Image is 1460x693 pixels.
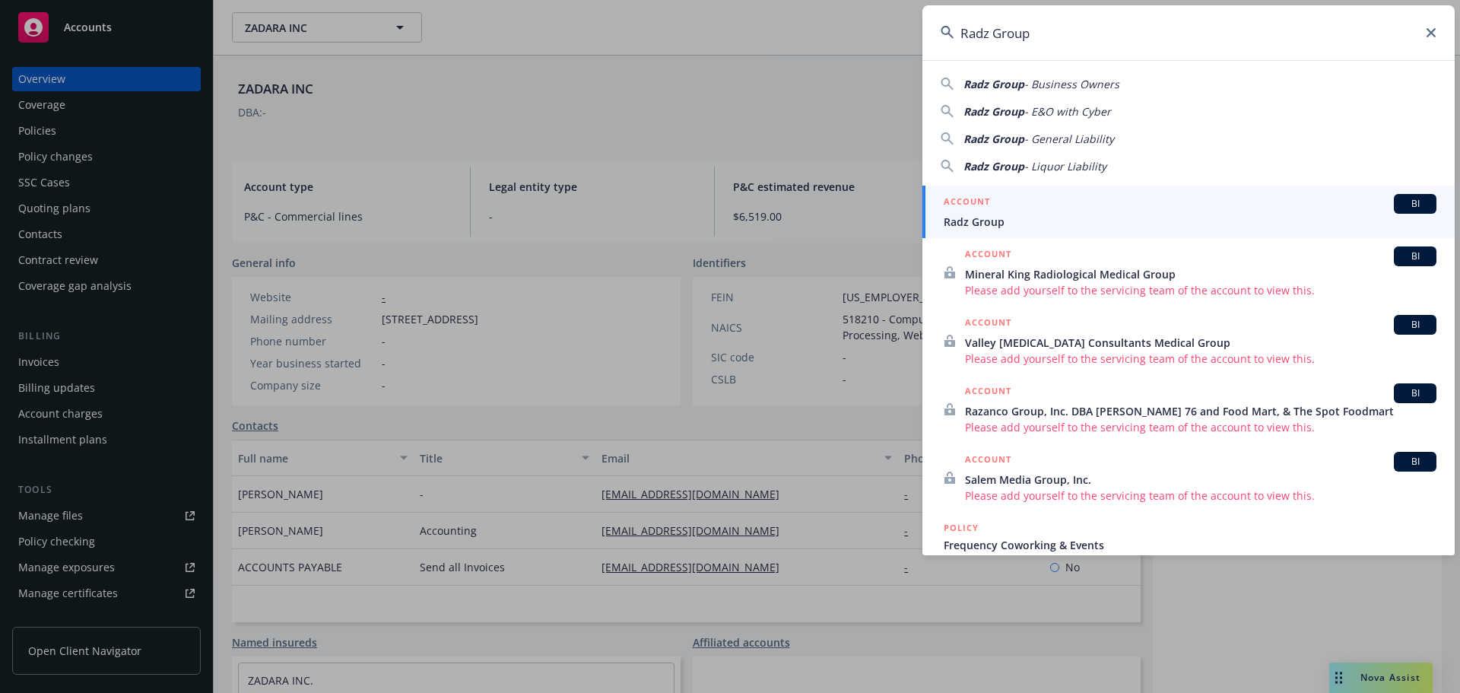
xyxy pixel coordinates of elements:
span: BI [1400,386,1430,400]
span: - General Liability [1024,132,1114,146]
span: Radz Group [963,104,1024,119]
span: Radz Group [963,159,1024,173]
span: BI [1400,318,1430,332]
span: BI [1400,455,1430,469]
span: Salem Media Group, Inc. [965,472,1436,488]
span: Please add yourself to the servicing team of the account to view this. [965,419,1436,435]
span: Valley [MEDICAL_DATA] Consultants Medical Group [965,335,1436,351]
span: - Liquor Liability [1024,159,1106,173]
h5: ACCOUNT [965,315,1011,333]
span: Please add yourself to the servicing team of the account to view this. [965,351,1436,367]
span: BI [1400,197,1430,211]
span: Razanco Group, Inc. DBA [PERSON_NAME] 76 and Food Mart, & The Spot Foodmart [965,403,1436,419]
h5: POLICY [944,520,979,536]
span: Radz Group [963,77,1024,91]
a: ACCOUNTBIMineral King Radiological Medical GroupPlease add yourself to the servicing team of the ... [922,238,1455,307]
span: - E&O with Cyber [1024,104,1111,119]
a: ACCOUNTBIValley [MEDICAL_DATA] Consultants Medical GroupPlease add yourself to the servicing team... [922,307,1455,375]
span: Please add yourself to the servicing team of the account to view this. [965,488,1436,504]
span: Radz Group [963,132,1024,146]
h5: ACCOUNT [965,246,1011,265]
h5: ACCOUNT [965,383,1011,402]
span: Please add yourself to the servicing team of the account to view this. [965,282,1436,298]
span: Frequency Coworking & Events [944,537,1436,553]
span: Mineral King Radiological Medical Group [965,266,1436,282]
h5: ACCOUNT [944,194,990,212]
input: Search... [922,5,1455,60]
span: BI [1400,250,1430,263]
a: ACCOUNTBISalem Media Group, Inc.Please add yourself to the servicing team of the account to view ... [922,443,1455,512]
a: POLICYFrequency Coworking & EventsLQ 2013480, [DATE]-[DATE] [922,512,1455,577]
span: - Business Owners [1024,77,1119,91]
a: ACCOUNTBIRadz Group [922,186,1455,238]
a: ACCOUNTBIRazanco Group, Inc. DBA [PERSON_NAME] 76 and Food Mart, & The Spot FoodmartPlease add yo... [922,375,1455,443]
span: LQ 2013480, [DATE]-[DATE] [944,553,1436,569]
h5: ACCOUNT [965,452,1011,470]
span: Radz Group [944,214,1436,230]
